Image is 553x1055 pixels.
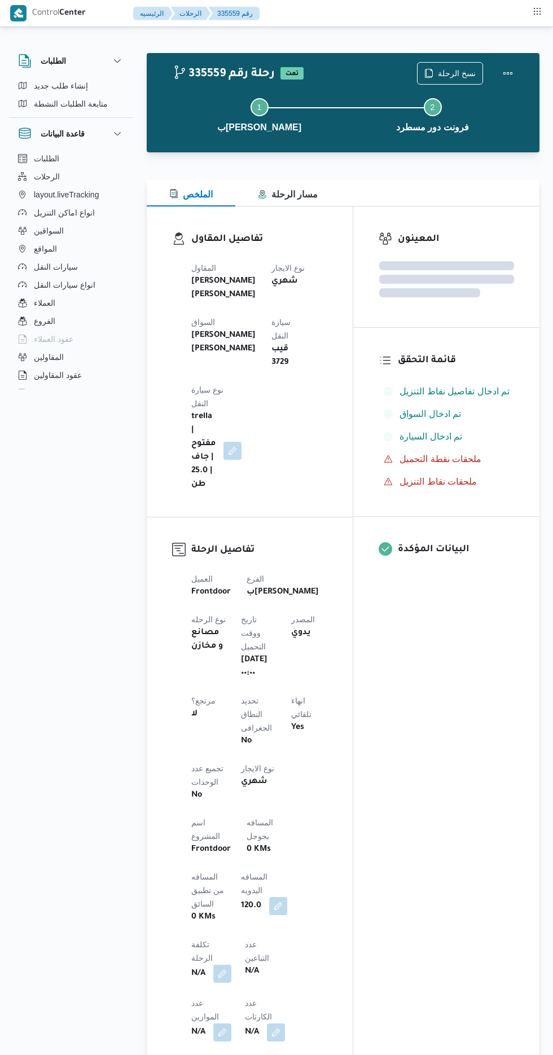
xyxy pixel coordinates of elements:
button: اجهزة التليفون [14,384,129,402]
span: اسم المشروع [191,818,220,841]
span: تحديد النطاق الجغرافى [241,696,272,732]
span: الرحلات [34,170,60,183]
b: No [241,735,252,748]
span: المسافه من تطبيق السائق [191,872,224,908]
b: [PERSON_NAME] [PERSON_NAME] [191,329,256,356]
b: Yes [291,721,304,735]
button: انواع اماكن التنزيل [14,204,129,222]
button: الطلبات [14,150,129,168]
div: الطلبات [9,77,133,117]
span: مرتجع؟ [191,696,216,705]
span: تكلفة الرحلة [191,940,213,962]
b: لا [191,707,197,721]
span: layout.liveTracking [34,188,99,201]
h3: البيانات المؤكدة [398,542,514,557]
b: 0 KMs [247,843,271,856]
b: No [191,789,202,802]
span: تم ادخال تفاصيل نفاط التنزيل [400,386,510,396]
span: العملاء [34,296,55,310]
span: المصدر [291,615,315,624]
b: [DATE] ٠٠:٠٠ [241,653,275,680]
span: المقاول [191,263,216,272]
button: سيارات النقل [14,258,129,276]
span: تم ادخال السيارة [400,432,462,441]
button: انواع سيارات النقل [14,276,129,294]
button: تم ادخال السواق [379,405,514,423]
b: يدوي [291,626,311,640]
button: فرونت دور مسطرد [346,85,519,143]
span: تم ادخال السيارة [400,430,462,443]
span: سيارات النقل [34,260,78,274]
b: trella | مفتوح | جاف | 25.0 طن [191,410,216,491]
button: ملحقات نقطة التحميل [379,450,514,468]
button: ب[PERSON_NAME] [173,85,346,143]
button: Actions [497,62,519,85]
b: مصانع و مخازن [191,626,225,653]
button: الرحلات [14,168,129,186]
span: فرونت دور مسطرد [396,121,469,134]
span: نوع الايجار [241,764,274,773]
span: انهاء تلقائي [291,696,311,719]
span: تم ادخال تفاصيل نفاط التنزيل [400,385,510,398]
span: السواق [191,318,215,327]
button: عقود العملاء [14,330,129,348]
b: تمت [286,71,299,77]
span: ملحقات نقاط التنزيل [400,477,477,486]
b: N/A [245,1026,259,1039]
b: Center [59,9,86,18]
b: Frontdoor [191,586,231,599]
span: المسافه بجوجل [247,818,273,841]
button: ملحقات نقاط التنزيل [379,473,514,491]
span: متابعة الطلبات النشطة [34,97,108,111]
span: انواع سيارات النقل [34,278,95,292]
h3: قاعدة البيانات [41,127,85,140]
h3: قائمة التحقق [398,353,514,368]
span: السواقين [34,224,64,238]
b: شهري [271,275,298,288]
h2: 335559 رحلة رقم [173,67,275,82]
span: نوع الرحله [191,615,226,624]
span: 1 [257,103,262,112]
b: Frontdoor [191,843,231,856]
button: الطلبات [18,54,124,68]
span: عقود العملاء [34,332,73,346]
button: عقود المقاولين [14,366,129,384]
span: الفروع [34,314,55,328]
b: ب[PERSON_NAME] [247,586,319,599]
span: ب[PERSON_NAME] [217,121,301,134]
b: 120.0 [241,899,261,913]
button: تم ادخال تفاصيل نفاط التنزيل [379,383,514,401]
span: المواقع [34,242,57,256]
button: السواقين [14,222,129,240]
b: شهري [241,775,267,789]
img: X8yXhbKr1z7QwAAAABJRU5ErkJggg== [10,5,27,21]
b: 0 KMs [191,911,216,924]
b: N/A [245,965,259,978]
span: عدد الموازين [191,999,219,1021]
button: المواقع [14,240,129,258]
span: 2 [431,103,435,112]
span: نسخ الرحلة [438,67,476,80]
span: إنشاء طلب جديد [34,79,88,93]
span: عدد الكارتات [245,999,272,1021]
span: عقود المقاولين [34,368,82,382]
b: [PERSON_NAME] [PERSON_NAME] [191,275,256,302]
span: المسافه اليدويه [241,872,267,895]
button: نسخ الرحلة [417,62,483,85]
button: العملاء [14,294,129,312]
span: نوع سيارة النقل [191,385,223,408]
span: سيارة النقل [271,318,291,340]
b: قيب 3729 [271,342,305,370]
h3: المعينون [398,232,514,247]
span: العميل [191,574,213,583]
h3: تفاصيل المقاول [191,232,327,247]
span: مسار الرحلة [258,190,318,199]
span: تجميع عدد الوحدات [191,764,223,786]
span: انواع اماكن التنزيل [34,206,95,219]
span: تاريخ ووقت التحميل [241,615,266,651]
span: ملحقات نقطة التحميل [400,452,481,466]
button: المقاولين [14,348,129,366]
span: الملخص [169,190,213,199]
span: تمت [280,67,304,80]
button: تم ادخال السيارة [379,428,514,446]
